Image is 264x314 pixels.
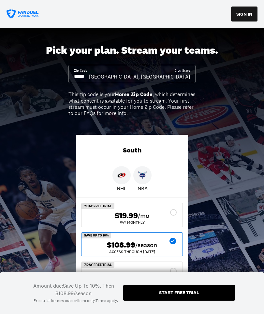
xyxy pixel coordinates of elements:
div: Amount due: Save Up To 10%. Then $108.99/season [29,282,118,297]
div: 7 Day Free Trial [81,262,114,268]
span: /mo [138,211,149,220]
div: This zip code is your , which determines what content is available for you to stream. Your first ... [68,91,196,116]
div: Start free trial [159,290,199,295]
div: City, State [175,68,190,73]
a: Terms apply [95,298,117,304]
b: Home Zip Code [115,91,153,98]
img: Hurricanes [117,171,126,179]
div: Save Up To 10% [81,233,111,238]
div: Free trial for new subscribers only. . [34,298,118,304]
div: [GEOGRAPHIC_DATA], [GEOGRAPHIC_DATA] [89,73,190,80]
span: /season [135,240,157,250]
div: Pay Monthly [87,221,177,224]
button: SIGN IN [231,7,257,21]
p: NHL [117,184,127,192]
div: Zip Code [74,68,87,73]
div: South [76,135,188,166]
p: NBA [138,184,148,192]
div: ACCESS THROUGH [DATE] [87,250,177,254]
div: Pick your plan. Stream your teams. [46,44,218,57]
span: $19.99 [115,211,138,221]
span: $108.99 [107,240,135,250]
div: 7 Day Free Trial [81,203,114,209]
img: Hornets [138,171,147,179]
